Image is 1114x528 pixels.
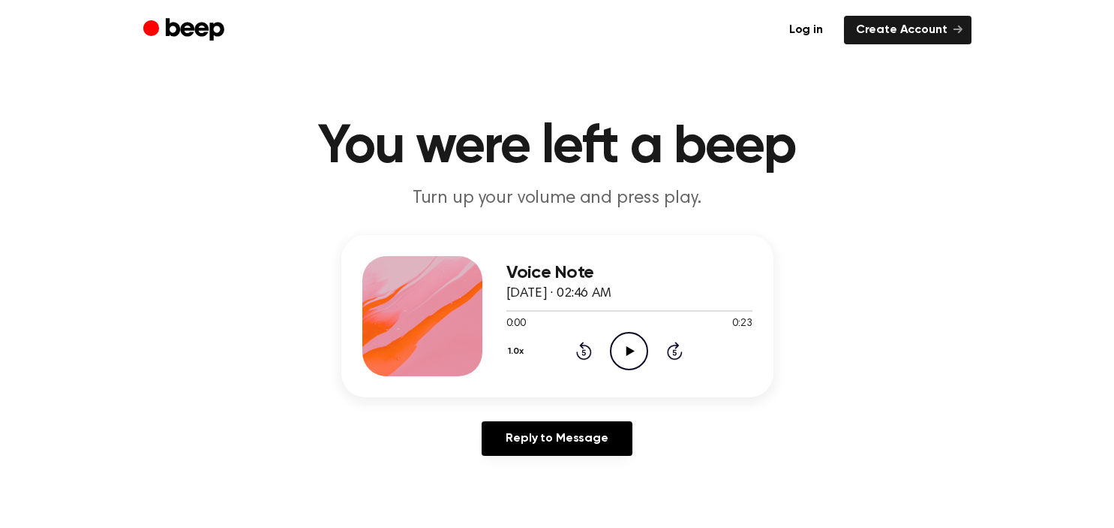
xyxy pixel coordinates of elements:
[482,421,632,456] a: Reply to Message
[173,120,941,174] h1: You were left a beep
[143,16,228,45] a: Beep
[269,186,845,211] p: Turn up your volume and press play.
[732,316,752,332] span: 0:23
[506,316,526,332] span: 0:00
[844,16,971,44] a: Create Account
[777,16,835,44] a: Log in
[506,287,611,300] span: [DATE] · 02:46 AM
[506,339,530,364] button: 1.0x
[506,263,752,283] h3: Voice Note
